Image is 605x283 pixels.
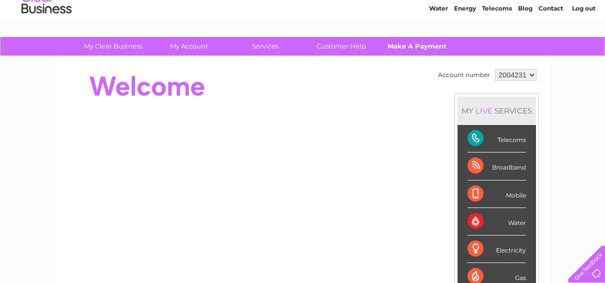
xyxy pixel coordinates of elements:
div: Mobile [467,180,526,208]
div: Broadband [467,152,526,180]
div: Electricity [467,235,526,263]
img: logo.png [21,26,72,56]
a: My Clear Business [72,37,154,55]
a: Blog [518,42,532,50]
td: Account number [435,66,492,83]
a: Customer Help [300,37,382,55]
a: Water [429,42,448,50]
a: My Account [148,37,230,55]
a: 0333 014 3131 [416,5,485,17]
a: Make A Payment [376,37,458,55]
div: Water [467,208,526,235]
div: LIVE [473,106,494,115]
a: Log out [572,42,595,50]
div: Telecoms [467,125,526,152]
div: Clear Business is a trading name of Verastar Limited (registered in [GEOGRAPHIC_DATA] No. 3667643... [67,5,539,48]
a: Energy [454,42,476,50]
a: Telecoms [482,42,512,50]
a: Contact [538,42,563,50]
a: Services [224,37,306,55]
div: MY SERVICES [457,96,536,125]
